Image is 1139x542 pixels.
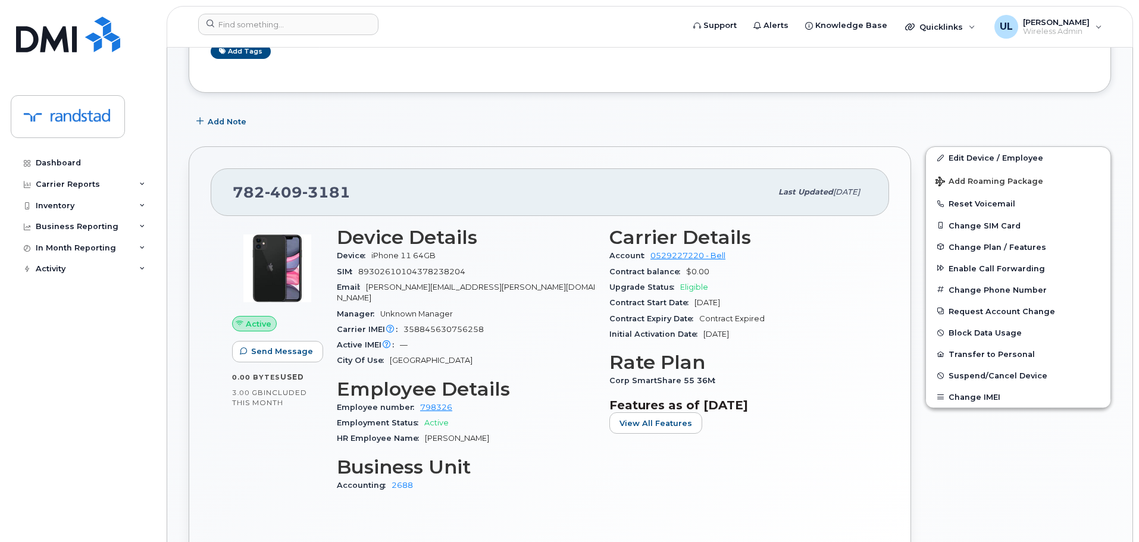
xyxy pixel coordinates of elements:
[935,177,1043,188] span: Add Roaming Package
[703,20,737,32] span: Support
[609,330,703,339] span: Initial Activation Date
[609,314,699,323] span: Contract Expiry Date
[232,341,323,362] button: Send Message
[1023,27,1090,36] span: Wireless Admin
[926,300,1110,322] button: Request Account Change
[265,183,302,201] span: 409
[424,418,449,427] span: Active
[797,14,896,37] a: Knowledge Base
[337,267,358,276] span: SIM
[400,340,408,349] span: —
[703,330,729,339] span: [DATE]
[609,267,686,276] span: Contract balance
[232,388,307,408] span: included this month
[337,456,595,478] h3: Business Unit
[380,309,453,318] span: Unknown Manager
[390,356,473,365] span: [GEOGRAPHIC_DATA]
[242,233,313,304] img: iPhone_11.jpg
[1000,20,1013,34] span: UL
[337,434,425,443] span: HR Employee Name
[337,309,380,318] span: Manager
[302,183,351,201] span: 3181
[358,267,465,276] span: 89302610104378238204
[897,15,984,39] div: Quicklinks
[619,418,692,429] span: View All Features
[211,44,271,59] a: Add tags
[926,322,1110,343] button: Block Data Usage
[926,147,1110,168] a: Edit Device / Employee
[198,14,378,35] input: Find something...
[694,298,720,307] span: [DATE]
[337,340,400,349] span: Active IMEI
[337,283,366,292] span: Email
[926,236,1110,258] button: Change Plan / Features
[926,365,1110,386] button: Suspend/Cancel Device
[233,183,351,201] span: 782
[778,187,833,196] span: Last updated
[745,14,797,37] a: Alerts
[337,283,595,302] span: [PERSON_NAME][EMAIL_ADDRESS][PERSON_NAME][DOMAIN_NAME]
[251,346,313,357] span: Send Message
[926,386,1110,408] button: Change IMEI
[232,373,280,381] span: 0.00 Bytes
[763,20,788,32] span: Alerts
[609,227,868,248] h3: Carrier Details
[609,283,680,292] span: Upgrade Status
[926,215,1110,236] button: Change SIM Card
[189,111,256,132] button: Add Note
[949,264,1045,272] span: Enable Call Forwarding
[425,434,489,443] span: [PERSON_NAME]
[926,343,1110,365] button: Transfer to Personal
[926,258,1110,279] button: Enable Call Forwarding
[650,251,725,260] a: 0529227220 - Bell
[403,325,484,334] span: 358845630756258
[371,251,436,260] span: iPhone 11 64GB
[949,371,1047,380] span: Suspend/Cancel Device
[392,481,413,490] a: 2688
[949,242,1046,251] span: Change Plan / Features
[337,418,424,427] span: Employment Status
[337,325,403,334] span: Carrier IMEI
[926,168,1110,193] button: Add Roaming Package
[926,193,1110,214] button: Reset Voicemail
[1023,17,1090,27] span: [PERSON_NAME]
[686,267,709,276] span: $0.00
[986,15,1110,39] div: Uraib Lakhani
[926,279,1110,300] button: Change Phone Number
[699,314,765,323] span: Contract Expired
[680,283,708,292] span: Eligible
[609,298,694,307] span: Contract Start Date
[232,389,264,397] span: 3.00 GB
[337,356,390,365] span: City Of Use
[208,116,246,127] span: Add Note
[337,251,371,260] span: Device
[833,187,860,196] span: [DATE]
[919,22,963,32] span: Quicklinks
[609,376,721,385] span: Corp SmartShare 55 36M
[609,412,702,434] button: View All Features
[685,14,745,37] a: Support
[337,378,595,400] h3: Employee Details
[337,403,420,412] span: Employee number
[609,352,868,373] h3: Rate Plan
[246,318,271,330] span: Active
[337,481,392,490] span: Accounting
[609,251,650,260] span: Account
[280,372,304,381] span: used
[609,398,868,412] h3: Features as of [DATE]
[815,20,887,32] span: Knowledge Base
[420,403,452,412] a: 798326
[337,227,595,248] h3: Device Details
